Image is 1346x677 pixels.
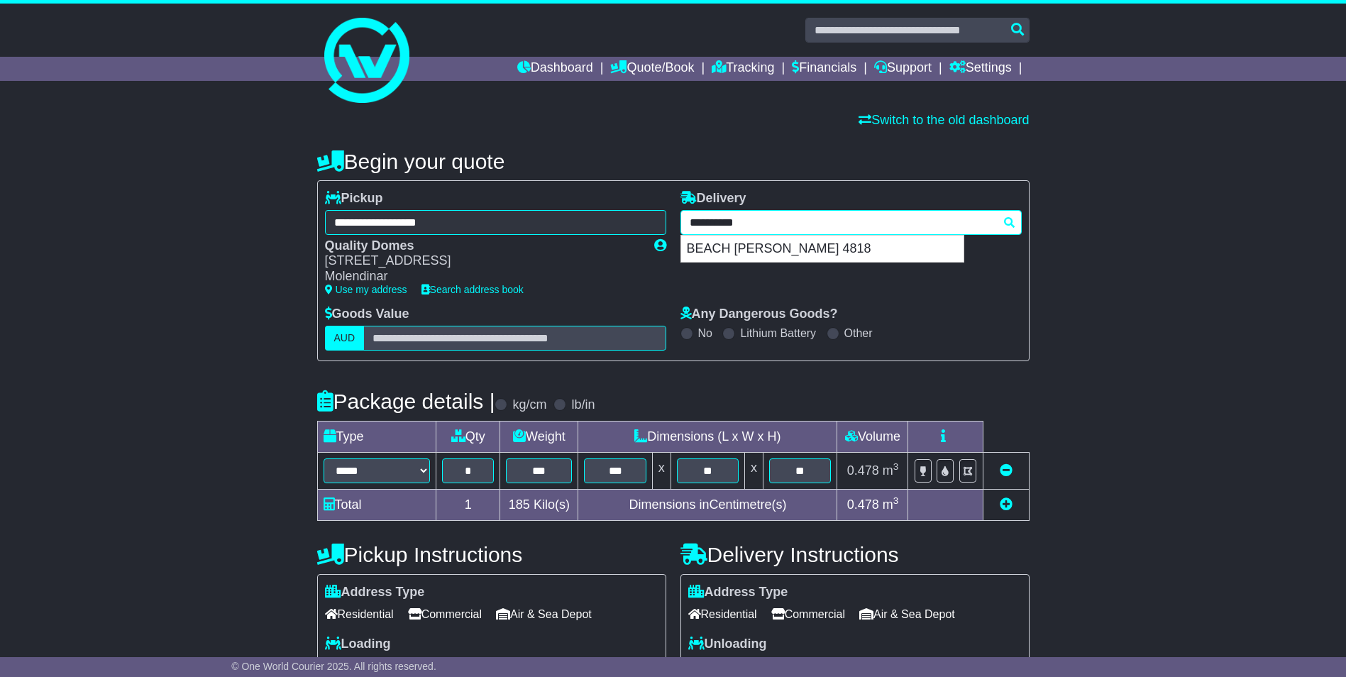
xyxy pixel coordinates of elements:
div: Molendinar [325,269,640,285]
td: Dimensions in Centimetre(s) [578,489,837,520]
div: BEACH [PERSON_NAME] 4818 [681,236,964,263]
label: AUD [325,326,365,351]
a: Settings [949,57,1012,81]
label: Unloading [688,637,767,652]
span: Tail Lift [387,655,437,677]
label: No [698,326,712,340]
span: m [883,463,899,478]
a: Quote/Book [610,57,694,81]
td: Type [317,421,436,452]
div: [STREET_ADDRESS] [325,253,640,269]
td: Dimensions (L x W x H) [578,421,837,452]
label: Other [844,326,873,340]
span: 0.478 [847,497,879,512]
h4: Pickup Instructions [317,543,666,566]
a: Tracking [712,57,774,81]
a: Financials [792,57,856,81]
label: Goods Value [325,307,409,322]
label: kg/cm [512,397,546,413]
a: Add new item [1000,497,1013,512]
a: Remove this item [1000,463,1013,478]
a: Dashboard [517,57,593,81]
td: Kilo(s) [500,489,578,520]
h4: Package details | [317,390,495,413]
a: Switch to the old dashboard [859,113,1029,127]
label: lb/in [571,397,595,413]
span: m [883,497,899,512]
span: Air & Sea Depot [859,603,955,625]
span: Forklift [325,655,373,677]
span: Forklift [688,655,737,677]
td: Volume [837,421,908,452]
td: 1 [436,489,500,520]
span: 185 [509,497,530,512]
span: Residential [325,603,394,625]
label: Delivery [680,191,746,207]
td: Qty [436,421,500,452]
span: 0.478 [847,463,879,478]
a: Search address book [421,284,524,295]
span: Tail Lift [751,655,800,677]
sup: 3 [893,495,899,506]
label: Pickup [325,191,383,207]
h4: Delivery Instructions [680,543,1030,566]
sup: 3 [893,461,899,472]
span: Residential [688,603,757,625]
label: Lithium Battery [740,326,816,340]
td: x [652,452,671,489]
span: © One World Courier 2025. All rights reserved. [231,661,436,672]
label: Address Type [688,585,788,600]
label: Address Type [325,585,425,600]
span: Commercial [771,603,845,625]
label: Any Dangerous Goods? [680,307,838,322]
div: Quality Domes [325,238,640,254]
span: Commercial [408,603,482,625]
h4: Begin your quote [317,150,1030,173]
td: Weight [500,421,578,452]
td: x [745,452,763,489]
td: Total [317,489,436,520]
label: Loading [325,637,391,652]
a: Support [874,57,932,81]
a: Use my address [325,284,407,295]
span: Air & Sea Depot [496,603,592,625]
